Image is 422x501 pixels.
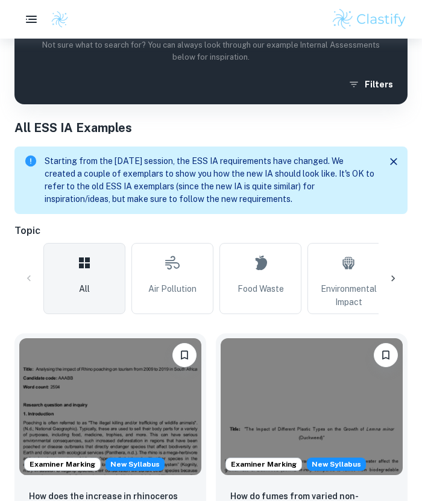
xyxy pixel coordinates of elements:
[307,458,366,471] span: New Syllabus
[172,343,197,367] button: Please log in to bookmark exemplars
[148,282,197,295] span: Air Pollution
[313,282,384,309] span: Environmental Impact
[45,155,375,206] p: Starting from the [DATE] session, the ESS IA requirements have changed. We created a couple of ex...
[19,338,201,475] img: ESS IA example thumbnail: How does the increase in rhinoceros (Dic
[43,10,69,28] a: Clastify logo
[238,282,284,295] span: Food Waste
[345,74,398,95] button: Filters
[14,119,408,137] h1: All ESS IA Examples
[51,10,69,28] img: Clastify logo
[307,458,366,471] div: Starting from the May 2026 session, the ESS IA requirements have changed. We created this exempla...
[385,153,403,171] button: Close
[221,338,403,475] img: ESS IA example thumbnail: How do fumes from varied non-degradable
[25,459,100,470] span: Examiner Marking
[79,282,90,295] span: All
[24,39,398,64] p: Not sure what to search for? You can always look through our example Internal Assessments below f...
[374,343,398,367] button: Please log in to bookmark exemplars
[226,459,301,470] span: Examiner Marking
[105,458,165,471] div: Starting from the May 2026 session, the ESS IA requirements have changed. We created this exempla...
[331,7,408,31] img: Clastify logo
[105,458,165,471] span: New Syllabus
[14,224,408,238] h6: Topic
